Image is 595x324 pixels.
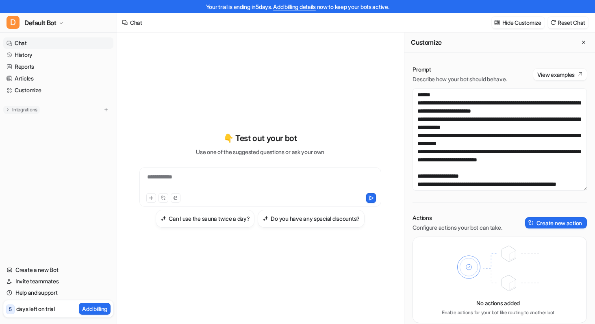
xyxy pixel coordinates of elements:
a: Create a new Bot [3,264,113,276]
img: menu_add.svg [103,107,109,113]
a: Chat [3,37,113,49]
button: Add billing [79,303,111,315]
span: D [7,16,20,29]
img: Do you have any special discounts? [263,215,268,222]
p: 👇 Test out your bot [224,132,297,144]
p: Describe how your bot should behave. [413,75,507,83]
button: Create new action [525,217,587,228]
p: Prompt [413,65,507,74]
a: Invite teammates [3,276,113,287]
p: Add billing [82,304,107,313]
div: Chat [130,18,142,27]
a: Customize [3,85,113,96]
p: days left on trial [16,304,55,313]
img: create-action-icon.svg [528,220,534,226]
img: Can I use the sauna twice a day? [161,215,166,222]
h3: Do you have any special discounts? [271,214,359,223]
p: No actions added [476,299,520,307]
button: Reset Chat [548,17,588,28]
button: Do you have any special discounts?Do you have any special discounts? [258,210,364,228]
button: View examples [533,69,587,80]
p: Enable actions for your bot like routing to another bot [442,309,554,316]
p: Integrations [12,107,37,113]
img: customize [494,20,500,26]
p: Configure actions your bot can take. [413,224,502,232]
p: Use one of the suggested questions or ask your own [196,148,324,156]
h2: Customize [411,38,441,46]
button: Hide Customize [492,17,545,28]
span: Default Bot [24,17,56,28]
img: reset [550,20,556,26]
img: expand menu [5,107,11,113]
button: Close flyout [579,37,588,47]
p: Actions [413,214,502,222]
p: 5 [9,306,12,313]
a: Reports [3,61,113,72]
a: Add billing details [273,3,316,10]
a: History [3,49,113,61]
a: Articles [3,73,113,84]
a: Help and support [3,287,113,298]
button: Can I use the sauna twice a day?Can I use the sauna twice a day? [156,210,254,228]
h3: Can I use the sauna twice a day? [169,214,250,223]
p: Hide Customize [502,18,541,27]
button: Integrations [3,106,40,114]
